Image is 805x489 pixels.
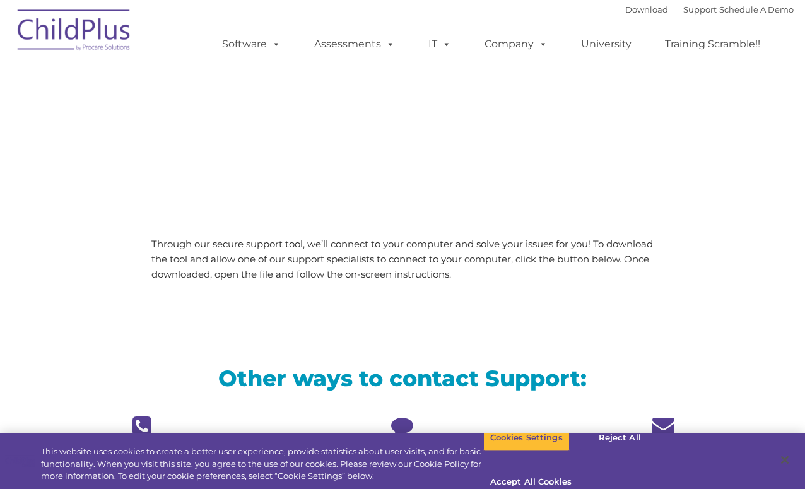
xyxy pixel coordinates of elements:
[568,32,644,57] a: University
[41,445,483,483] div: This website uses cookies to create a better user experience, provide statistics about user visit...
[652,32,773,57] a: Training Scramble!!
[719,4,794,15] a: Schedule A Demo
[472,32,560,57] a: Company
[151,237,654,282] p: Through our secure support tool, we’ll connect to your computer and solve your issues for you! To...
[209,32,293,57] a: Software
[625,4,794,15] font: |
[483,425,570,451] button: Cookies Settings
[625,4,668,15] a: Download
[416,32,464,57] a: IT
[580,425,659,451] button: Reject All
[302,32,408,57] a: Assessments
[21,364,784,392] h2: Other ways to contact Support:
[11,1,138,64] img: ChildPlus by Procare Solutions
[771,446,799,474] button: Close
[683,4,717,15] a: Support
[21,91,493,129] span: LiveSupport with SplashTop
